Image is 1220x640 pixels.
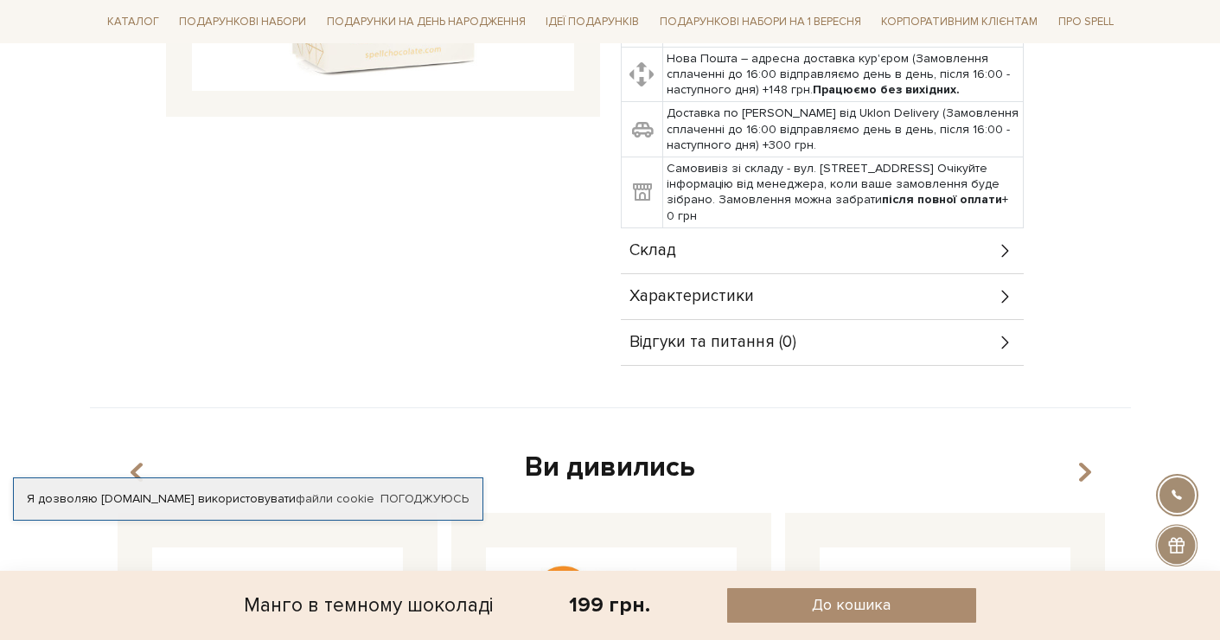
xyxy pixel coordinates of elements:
div: Манго в темному шоколаді [244,588,493,623]
div: 199 грн. [569,592,650,618]
span: До кошика [812,595,891,615]
a: Подарункові набори на 1 Вересня [653,7,868,36]
a: Подарунки на День народження [320,9,533,35]
button: До кошика [727,588,976,623]
a: Про Spell [1051,9,1121,35]
div: Я дозволяю [DOMAIN_NAME] використовувати [14,491,482,507]
div: Ви дивились [111,450,1110,486]
span: Характеристики [629,289,754,304]
b: після повної оплати [882,192,1002,207]
a: Погоджуюсь [380,491,469,507]
span: Склад [629,243,676,259]
td: Доставка по [PERSON_NAME] від Uklon Delivery (Замовлення сплаченні до 16:00 відправляємо день в д... [662,102,1023,157]
a: Каталог [100,9,166,35]
a: Ідеї подарунків [539,9,646,35]
td: Самовивіз зі складу - вул. [STREET_ADDRESS] Очікуйте інформацію від менеджера, коли ваше замовлен... [662,157,1023,228]
a: Корпоративним клієнтам [874,7,1044,36]
td: Нова Пошта – адресна доставка кур'єром (Замовлення сплаченні до 16:00 відправляємо день в день, п... [662,47,1023,102]
b: Працюємо без вихідних. [813,82,960,97]
a: Подарункові набори [172,9,313,35]
a: файли cookie [296,491,374,506]
span: Відгуки та питання (0) [629,335,796,350]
